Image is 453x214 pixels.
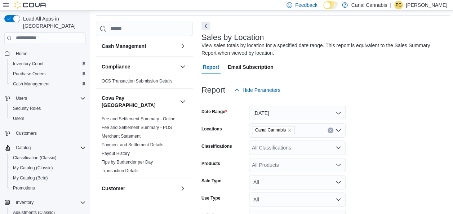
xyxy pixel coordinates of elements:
button: Catalog [1,143,89,153]
button: Cova Pay [GEOGRAPHIC_DATA] [178,97,187,106]
p: [PERSON_NAME] [406,1,447,9]
button: Users [7,113,89,124]
div: Cova Pay [GEOGRAPHIC_DATA] [96,115,193,178]
a: Payout History [102,151,130,156]
h3: Compliance [102,63,130,70]
a: Security Roles [10,104,44,113]
span: My Catalog (Classic) [10,164,86,172]
button: Promotions [7,183,89,193]
span: Fee and Settlement Summary - Online [102,116,176,122]
span: Catalog [13,143,86,152]
a: My Catalog (Beta) [10,174,51,182]
span: My Catalog (Beta) [10,174,86,182]
button: Cash Management [7,79,89,89]
a: Classification (Classic) [10,153,59,162]
span: Inventory Count [10,59,86,68]
a: Users [10,114,27,123]
span: PC [396,1,402,9]
button: Compliance [102,63,177,70]
button: Cova Pay [GEOGRAPHIC_DATA] [102,94,177,109]
span: Email Subscription [228,60,274,74]
span: Report [203,60,219,74]
button: Open list of options [336,145,341,151]
button: Inventory Count [7,59,89,69]
span: Home [16,51,27,57]
p: Canal Cannabis [351,1,387,9]
button: Classification (Classic) [7,153,89,163]
button: Cash Management [102,43,177,50]
span: Hide Parameters [243,86,280,94]
span: Cash Management [10,80,86,88]
span: Canal Cannabis [252,126,295,134]
img: Cova [14,1,47,9]
span: Inventory [16,200,34,205]
button: Compliance [178,62,187,71]
span: Customers [13,129,86,138]
button: My Catalog (Beta) [7,173,89,183]
label: Use Type [201,195,220,201]
a: Fee and Settlement Summary - POS [102,125,172,130]
span: Catalog [16,145,31,151]
a: Home [13,49,30,58]
button: [DATE] [249,106,346,120]
button: Customer [102,185,177,192]
button: Hide Parameters [231,83,283,97]
span: Users [10,114,86,123]
span: Load All Apps in [GEOGRAPHIC_DATA] [20,15,86,30]
a: Payment and Settlement Details [102,142,163,147]
label: Sale Type [201,178,221,184]
button: Next [201,22,210,30]
span: Inventory Count [13,61,44,67]
button: Purchase Orders [7,69,89,79]
span: Security Roles [13,106,41,111]
button: Users [1,93,89,103]
span: Transaction Details [102,168,138,174]
button: All [249,192,346,207]
span: Purchase Orders [13,71,46,77]
span: Payment and Settlement Details [102,142,163,148]
span: Classification (Classic) [13,155,57,161]
span: Inventory [13,198,86,207]
a: Purchase Orders [10,70,49,78]
a: Cash Management [10,80,52,88]
button: Users [13,94,30,103]
button: Home [1,48,89,59]
span: Security Roles [10,104,86,113]
button: Open list of options [336,128,341,133]
span: Users [13,116,24,121]
label: Date Range [201,109,227,115]
h3: Customer [102,185,125,192]
div: Patrick Ciantar [394,1,403,9]
a: Inventory Count [10,59,46,68]
a: Tips by Budtender per Day [102,160,153,165]
p: | [390,1,391,9]
label: Locations [201,126,222,132]
button: Security Roles [7,103,89,113]
span: Promotions [10,184,86,192]
span: Canal Cannabis [255,126,286,134]
span: My Catalog (Beta) [13,175,48,181]
button: Open list of options [336,162,341,168]
button: All [249,175,346,190]
button: Customer [178,184,187,193]
span: Users [13,94,86,103]
a: Merchant Statement [102,134,141,139]
button: Inventory [13,198,36,207]
a: Customers [13,129,40,138]
button: Cash Management [178,42,187,50]
span: Users [16,95,27,101]
a: Fee and Settlement Summary - Online [102,116,176,121]
h3: Cash Management [102,43,146,50]
a: My Catalog (Classic) [10,164,56,172]
div: Compliance [96,77,193,88]
button: Catalog [13,143,34,152]
span: Home [13,49,86,58]
span: Customers [16,130,37,136]
h3: Sales by Location [201,33,264,42]
span: Cash Management [13,81,49,87]
a: OCS Transaction Submission Details [102,79,173,84]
